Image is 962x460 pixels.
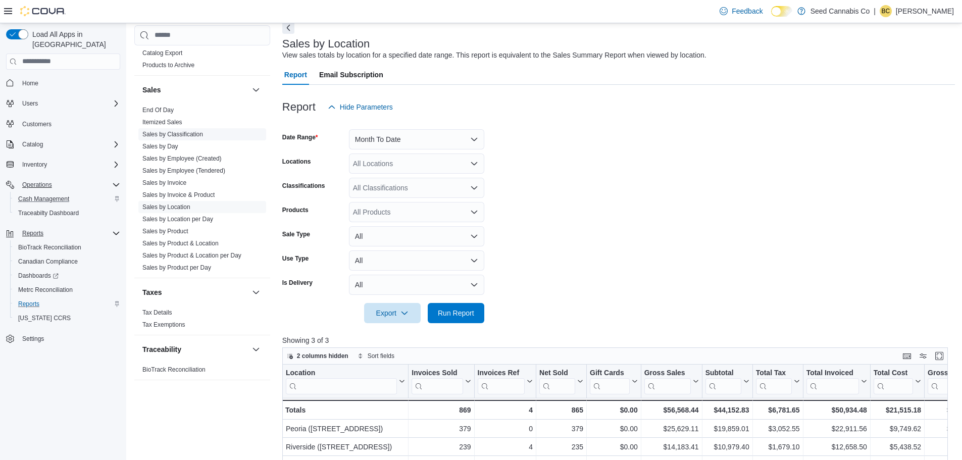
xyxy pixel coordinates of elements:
div: Invoices Ref [477,368,524,378]
span: Reports [18,300,39,308]
button: Open list of options [470,160,478,168]
div: Gift Card Sales [590,368,630,394]
div: Total Invoiced [806,368,858,394]
span: Sales by Product & Location [142,239,219,247]
button: Open list of options [470,184,478,192]
span: BioTrack Reconciliation [18,243,81,251]
button: Home [2,76,124,90]
span: BC [882,5,890,17]
span: Load All Apps in [GEOGRAPHIC_DATA] [28,29,120,49]
div: $5,438.52 [874,441,921,453]
div: $3,052.55 [755,423,799,435]
h3: Taxes [142,287,162,297]
div: $1,679.10 [755,441,799,453]
div: Taxes [134,306,270,335]
a: Sales by Product & Location [142,240,219,247]
button: Cash Management [10,192,124,206]
div: Net Sold [539,368,575,394]
span: Reports [14,298,120,310]
div: $0.00 [590,423,638,435]
span: Canadian Compliance [14,255,120,268]
div: Riverside ([STREET_ADDRESS]) [286,441,405,453]
button: Sort fields [353,350,398,362]
span: Cash Management [14,193,120,205]
div: Location [286,368,397,378]
span: Reports [22,229,43,237]
div: Total Tax [755,368,791,394]
span: Email Subscription [319,65,383,85]
div: $9,749.62 [874,423,921,435]
div: $25,629.11 [644,423,699,435]
a: Customers [18,118,56,130]
button: Net Sold [539,368,583,394]
div: $12,658.50 [806,441,867,453]
button: All [349,275,484,295]
div: 235 [539,441,583,453]
div: 239 [412,441,471,453]
button: [US_STATE] CCRS [10,311,124,325]
span: Reports [18,227,120,239]
input: Dark Mode [771,6,792,17]
div: Subtotal [705,368,741,378]
span: Users [22,99,38,108]
label: Locations [282,158,311,166]
a: Home [18,77,42,89]
span: Sales by Invoice & Product [142,191,215,199]
a: Sales by Invoice [142,179,186,186]
span: Run Report [438,308,474,318]
span: Settings [22,335,44,343]
span: Settings [18,332,120,345]
h3: Sales [142,85,161,95]
a: Sales by Employee (Created) [142,155,222,162]
div: Total Invoiced [806,368,858,378]
a: Settings [18,333,48,345]
a: Metrc Reconciliation [14,284,77,296]
a: Traceabilty Dashboard [14,207,83,219]
button: BioTrack Reconciliation [10,240,124,254]
span: Sales by Employee (Created) [142,155,222,163]
a: Sales by Product per Day [142,264,211,271]
div: Net Sold [539,368,575,378]
button: Total Invoiced [806,368,867,394]
span: Cash Management [18,195,69,203]
div: Gift Cards [590,368,630,378]
span: Canadian Compliance [18,258,78,266]
span: Sales by Product per Day [142,264,211,272]
button: Traceability [142,344,248,354]
button: Run Report [428,303,484,323]
button: Subtotal [705,368,749,394]
div: View sales totals by location for a specified date range. This report is equivalent to the Sales ... [282,50,706,61]
span: Customers [22,120,52,128]
a: Sales by Employee (Tendered) [142,167,225,174]
button: All [349,226,484,246]
button: Reports [10,297,124,311]
span: BioTrack Reconciliation [142,366,206,374]
button: Inventory [2,158,124,172]
p: | [874,5,876,17]
span: Sales by Location [142,203,190,211]
h3: Traceability [142,344,181,354]
a: Canadian Compliance [14,255,82,268]
a: Reports [14,298,43,310]
span: Report [284,65,307,85]
div: $19,859.01 [705,423,749,435]
div: Total Tax [755,368,791,378]
label: Classifications [282,182,325,190]
p: Seed Cannabis Co [811,5,870,17]
button: Display options [917,350,929,362]
div: 0 [477,423,532,435]
span: Catalog [22,140,43,148]
a: Sales by Classification [142,131,203,138]
button: Users [18,97,42,110]
span: Tax Details [142,309,172,317]
button: Invoices Sold [412,368,471,394]
a: Tax Exemptions [142,321,185,328]
button: Gift Cards [590,368,638,394]
a: Feedback [716,1,767,21]
button: Canadian Compliance [10,254,124,269]
a: BioTrack Reconciliation [142,366,206,373]
div: Subtotal [705,368,741,394]
a: Cash Management [14,193,73,205]
span: Inventory [18,159,120,171]
a: Itemized Sales [142,119,182,126]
